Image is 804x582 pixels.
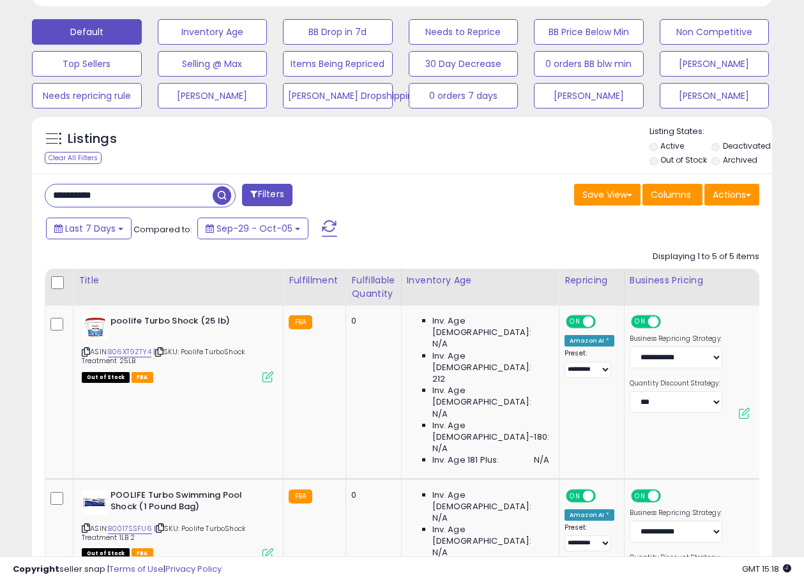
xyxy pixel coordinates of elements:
div: Fulfillment [289,274,340,287]
button: BB Drop in 7d [283,19,393,45]
label: Deactivated [723,140,771,151]
span: FBA [132,372,153,383]
span: OFF [594,317,614,327]
img: 412FfvO3GjL._SL40_.jpg [82,489,107,515]
div: Title [79,274,278,287]
span: Compared to: [133,223,192,235]
div: Amazon AI * [565,509,614,521]
div: Preset: [565,349,614,378]
div: seller snap | | [13,563,222,576]
button: Non Competitive [660,19,770,45]
span: OFF [658,490,679,501]
div: 0 [351,489,391,501]
span: N/A [432,338,448,350]
b: POOLIFE Turbo Swimming Pool Shock (1 Pound Bag) [110,489,266,516]
button: Inventory Age [158,19,268,45]
button: Selling @ Max [158,51,268,77]
span: Last 7 Days [65,222,116,235]
div: Amazon AI * [565,335,614,347]
button: [PERSON_NAME] [660,51,770,77]
button: Actions [704,184,759,205]
span: N/A [534,454,549,466]
span: OFF [658,317,679,327]
button: [PERSON_NAME] [660,83,770,108]
span: Inv. Age [DEMOGRAPHIC_DATA]: [432,350,549,373]
span: ON [567,317,583,327]
a: Privacy Policy [165,563,222,575]
button: Save View [574,184,641,205]
div: Clear All Filters [45,152,102,164]
div: Fulfillable Quantity [351,274,395,301]
button: 30 Day Decrease [409,51,519,77]
span: N/A [432,512,448,524]
button: Sep-29 - Oct-05 [197,218,308,239]
h5: Listings [68,130,117,148]
span: Inv. Age [DEMOGRAPHIC_DATA]-180: [432,420,549,443]
div: Repricing [565,274,619,287]
div: 0 [351,315,391,327]
strong: Copyright [13,563,59,575]
button: Default [32,19,142,45]
span: Sep-29 - Oct-05 [216,222,292,235]
label: Business Repricing Strategy: [630,509,722,518]
button: [PERSON_NAME] [534,83,644,108]
button: Last 7 Days [46,218,132,239]
div: Inventory Age [407,274,554,287]
span: ON [632,490,648,501]
small: FBA [289,315,312,329]
button: Needs repricing rule [32,83,142,108]
span: 2025-10-13 15:18 GMT [742,563,791,575]
button: 0 orders BB blw min [534,51,644,77]
span: ON [567,490,583,501]
span: Inv. Age [DEMOGRAPHIC_DATA]: [432,315,549,338]
span: ON [632,317,648,327]
button: Top Sellers [32,51,142,77]
span: Columns [651,188,691,201]
b: poolife Turbo Shock (25 lb) [110,315,266,331]
span: | SKU: Poolife TurboShock Treatment 25LB [82,347,245,366]
button: [PERSON_NAME] [158,83,268,108]
span: Inv. Age [DEMOGRAPHIC_DATA]: [432,385,549,408]
a: Terms of Use [109,563,163,575]
label: Active [660,140,684,151]
label: Out of Stock [660,154,707,165]
button: Filters [242,184,292,206]
span: Inv. Age 181 Plus: [432,454,499,466]
button: Columns [642,184,702,205]
div: Displaying 1 to 5 of 5 items [653,251,759,263]
button: 0 orders 7 days [409,83,519,108]
label: Business Repricing Strategy: [630,334,722,343]
span: 212 [432,373,445,385]
button: Items Being Repriced [283,51,393,77]
span: N/A [432,408,448,420]
label: Quantity Discount Strategy: [630,379,722,388]
button: Needs to Reprice [409,19,519,45]
span: Inv. Age [DEMOGRAPHIC_DATA]: [432,489,549,512]
span: | SKU: Poolife TurboShock Treatment 1LB 2 [82,523,246,542]
a: B06XT9ZTY4 [108,347,151,357]
img: 41-oZbPkdnL._SL40_.jpg [82,315,107,339]
div: Preset: [565,523,614,552]
small: FBA [289,489,312,504]
div: ASIN: [82,489,273,558]
span: All listings that are currently out of stock and unavailable for purchase on Amazon [82,372,130,383]
button: BB Price Below Min [534,19,644,45]
span: OFF [594,490,614,501]
button: [PERSON_NAME] Dropshipping [283,83,393,108]
div: Business Pricing [630,274,759,287]
label: Archived [723,154,757,165]
p: Listing States: [649,126,772,138]
a: B0017SSFU6 [108,523,152,534]
span: Inv. Age [DEMOGRAPHIC_DATA]: [432,524,549,547]
div: ASIN: [82,315,273,381]
span: N/A [432,443,448,454]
